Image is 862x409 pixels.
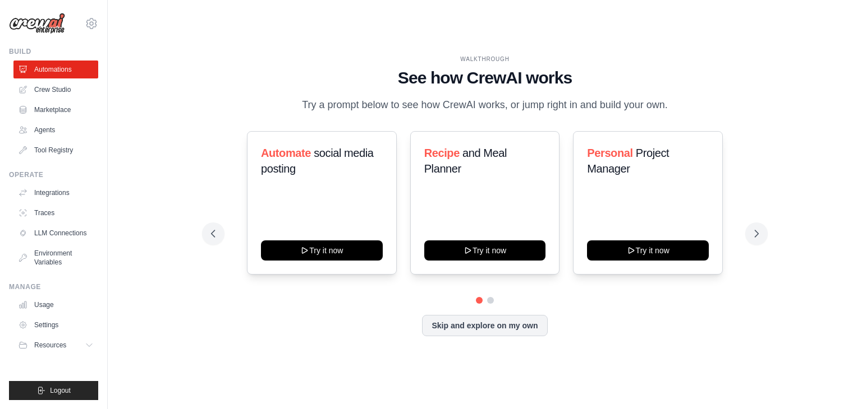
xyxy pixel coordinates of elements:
[13,121,98,139] a: Agents
[13,244,98,271] a: Environment Variables
[211,55,759,63] div: WALKTHROUGH
[50,386,71,395] span: Logout
[424,147,460,159] span: Recipe
[261,147,311,159] span: Automate
[13,296,98,314] a: Usage
[13,204,98,222] a: Traces
[13,81,98,99] a: Crew Studio
[424,147,507,175] span: and Meal Planner
[13,316,98,334] a: Settings
[13,184,98,202] a: Integrations
[9,282,98,291] div: Manage
[211,68,759,88] h1: See how CrewAI works
[587,147,632,159] span: Personal
[34,341,66,350] span: Resources
[9,47,98,56] div: Build
[13,224,98,242] a: LLM Connections
[9,13,65,34] img: Logo
[9,381,98,400] button: Logout
[9,170,98,179] div: Operate
[13,61,98,78] a: Automations
[261,240,383,261] button: Try it now
[13,141,98,159] a: Tool Registry
[422,315,547,336] button: Skip and explore on my own
[587,240,709,261] button: Try it now
[261,147,374,175] span: social media posting
[296,97,673,113] p: Try a prompt below to see how CrewAI works, or jump right in and build your own.
[13,336,98,354] button: Resources
[13,101,98,119] a: Marketplace
[424,240,546,261] button: Try it now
